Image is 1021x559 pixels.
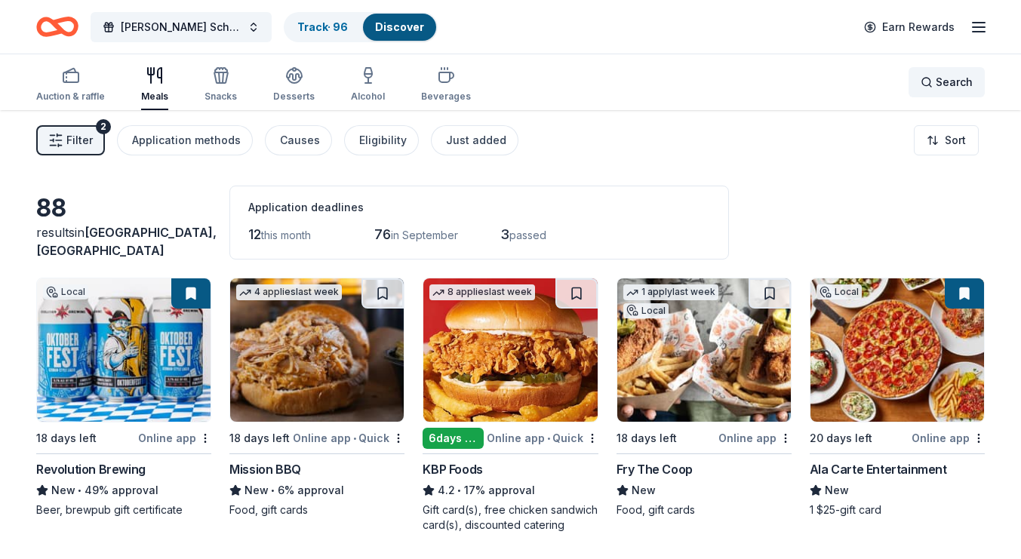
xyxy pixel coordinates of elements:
div: Online app [718,428,792,447]
div: 1 $25-gift card [810,502,985,518]
img: Image for KBP Foods [423,278,597,422]
div: Online app [138,428,211,447]
div: Desserts [273,91,315,103]
div: Local [43,284,88,299]
div: Application methods [132,131,241,149]
div: Food, gift cards [617,502,792,518]
div: 6% approval [229,481,404,499]
a: Image for KBP Foods8 applieslast week6days leftOnline app•QuickKBP Foods4.2•17% approvalGift card... [423,278,598,533]
div: Mission BBQ [229,460,301,478]
div: Snacks [205,91,237,103]
div: 4 applies last week [236,284,342,300]
button: Auction & raffle [36,60,105,110]
a: Home [36,9,78,45]
div: Auction & raffle [36,91,105,103]
div: Alcohol [351,91,385,103]
div: 6 days left [423,428,483,449]
span: Filter [66,131,93,149]
img: Image for Mission BBQ [230,278,404,422]
div: 8 applies last week [429,284,535,300]
div: Application deadlines [248,198,710,217]
img: Image for Ala Carte Entertainment [810,278,984,422]
button: Sort [914,125,979,155]
span: • [547,432,550,444]
div: Local [816,284,862,299]
span: in September [391,229,458,241]
div: Beverages [421,91,471,103]
div: Ala Carte Entertainment [810,460,947,478]
a: Discover [375,20,424,33]
img: Image for Fry The Coop [617,278,791,422]
button: Beverages [421,60,471,110]
div: Causes [280,131,320,149]
span: • [353,432,356,444]
div: 18 days left [36,429,97,447]
div: 18 days left [229,429,290,447]
span: this month [261,229,311,241]
div: results [36,223,211,260]
button: Meals [141,60,168,110]
img: Image for Revolution Brewing [37,278,211,422]
button: Search [909,67,985,97]
button: Causes [265,125,332,155]
div: 1 apply last week [623,284,718,300]
span: • [272,484,275,496]
button: Desserts [273,60,315,110]
div: Local [623,303,669,318]
a: Image for Revolution BrewingLocal18 days leftOnline appRevolution BrewingNew•49% approvalBeer, br... [36,278,211,518]
span: Search [936,73,973,91]
button: Track· 96Discover [284,12,438,42]
span: 76 [374,226,391,242]
div: Beer, brewpub gift certificate [36,502,211,518]
div: 17% approval [423,481,598,499]
span: New [51,481,75,499]
span: Sort [945,131,966,149]
a: Image for Ala Carte EntertainmentLocal20 days leftOnline appAla Carte EntertainmentNew1 $25-gift ... [810,278,985,518]
span: • [458,484,462,496]
div: Online app Quick [293,428,404,447]
div: Food, gift cards [229,502,404,518]
button: Snacks [205,60,237,110]
a: Track· 96 [297,20,348,33]
span: New [244,481,269,499]
div: 2 [96,119,111,134]
a: Image for Mission BBQ4 applieslast week18 days leftOnline app•QuickMission BBQNew•6% approvalFood... [229,278,404,518]
span: passed [509,229,546,241]
span: 3 [500,226,509,242]
button: Just added [431,125,518,155]
button: [PERSON_NAME] Scholarship Fundraiser [91,12,272,42]
div: KBP Foods [423,460,482,478]
div: Fry The Coop [617,460,693,478]
button: Alcohol [351,60,385,110]
div: Online app Quick [487,428,598,447]
span: [GEOGRAPHIC_DATA], [GEOGRAPHIC_DATA] [36,225,217,258]
span: in [36,225,217,258]
div: Just added [446,131,506,149]
div: Revolution Brewing [36,460,146,478]
button: Application methods [117,125,253,155]
span: [PERSON_NAME] Scholarship Fundraiser [121,18,241,36]
span: 12 [248,226,261,242]
div: Eligibility [359,131,407,149]
div: 20 days left [810,429,872,447]
span: New [825,481,849,499]
div: Online app [912,428,985,447]
button: Eligibility [344,125,419,155]
div: 88 [36,193,211,223]
span: • [78,484,81,496]
span: 4.2 [438,481,455,499]
div: 49% approval [36,481,211,499]
a: Earn Rewards [855,14,964,41]
span: New [632,481,656,499]
div: Meals [141,91,168,103]
div: 18 days left [617,429,677,447]
button: Filter2 [36,125,105,155]
a: Image for Fry The Coop1 applylast weekLocal18 days leftOnline appFry The CoopNewFood, gift cards [617,278,792,518]
div: Gift card(s), free chicken sandwich card(s), discounted catering [423,502,598,533]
